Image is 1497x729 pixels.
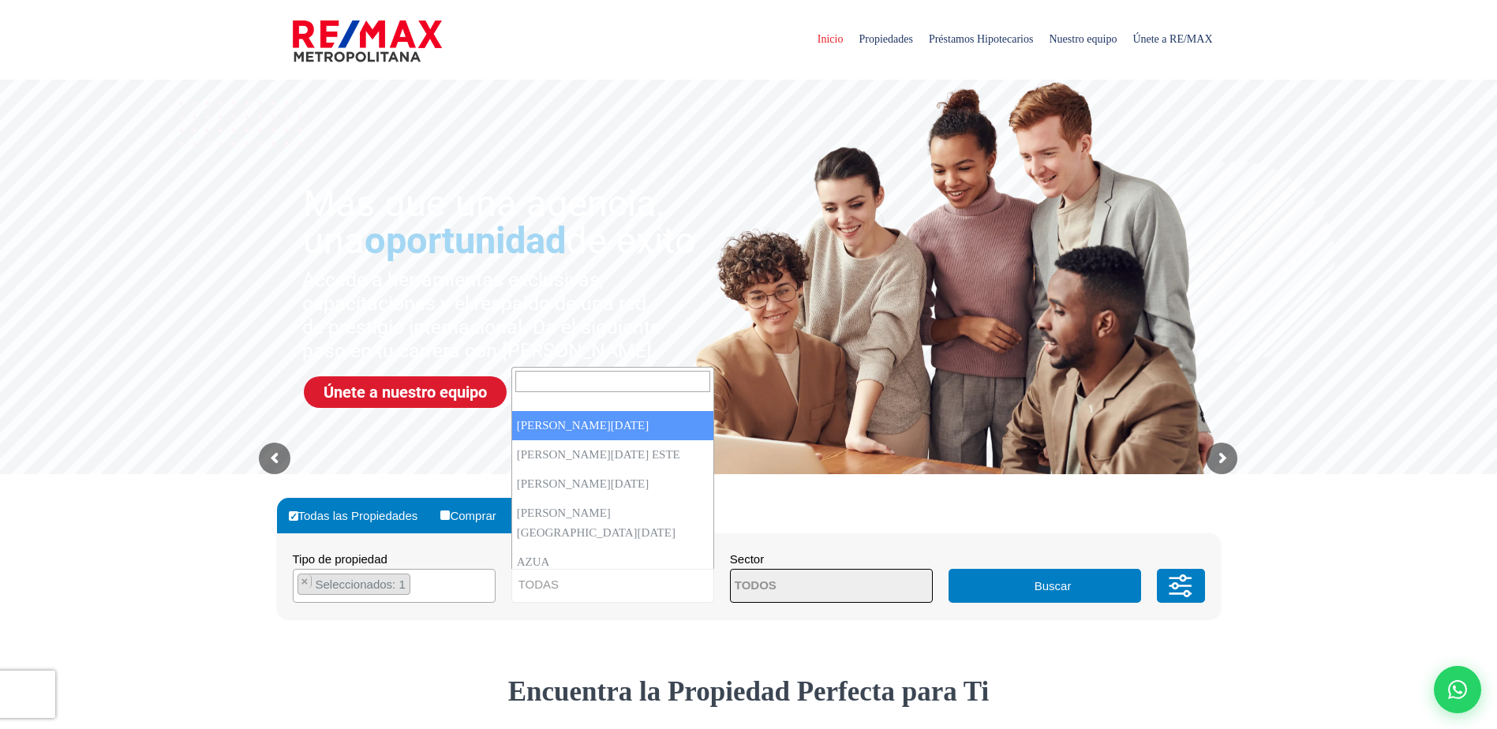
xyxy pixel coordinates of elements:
[730,552,764,566] span: Sector
[301,574,309,589] span: ×
[508,676,990,707] strong: Encuentra la Propiedad Perfecta para Ti
[289,511,298,521] input: Todas las Propiedades
[518,578,559,591] span: TODAS
[1041,16,1125,63] span: Nuestro equipo
[303,185,724,259] sr7-txt: Más que una agencia, una de éxito
[921,16,1042,63] span: Préstamos Hipotecarios
[810,16,851,63] span: Inicio
[293,552,387,566] span: Tipo de propiedad
[511,569,714,603] span: TODAS
[304,376,507,408] a: Únete a nuestro equipo
[478,574,487,589] button: Remove all items
[512,574,713,596] span: TODAS
[293,17,442,65] img: remax-metropolitana-logo
[285,498,434,533] label: Todas las Propiedades
[365,219,566,262] span: oportunidad
[298,574,410,595] li: CASA O SOLAR
[512,499,713,548] li: [PERSON_NAME][GEOGRAPHIC_DATA][DATE]
[851,16,920,63] span: Propiedades
[314,578,410,591] span: Seleccionados: 1
[440,510,450,520] input: Comprar
[479,574,486,589] span: ×
[512,440,713,469] li: [PERSON_NAME][DATE] ESTE
[302,268,664,363] sr7-txt: Accede a herramientas exclusivas, capacitaciones y el respaldo de una red de prestigio internacio...
[512,469,713,499] li: [PERSON_NAME][DATE]
[298,574,312,589] button: Remove item
[1125,16,1220,63] span: Únete a RE/MAX
[512,548,713,577] li: AZUA
[436,498,511,533] label: Comprar
[512,411,713,440] li: [PERSON_NAME][DATE]
[515,371,710,392] input: Search
[731,570,884,604] textarea: Search
[949,569,1141,603] button: Buscar
[294,570,302,604] textarea: Search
